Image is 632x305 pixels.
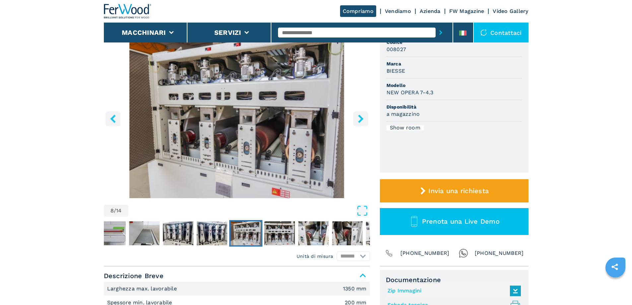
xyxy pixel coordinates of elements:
[366,221,396,245] img: b5f44d345805de26f3115527c07968cf
[195,220,229,247] button: Go to Slide 7
[386,82,522,89] span: Modello
[95,221,126,245] img: 4fc1cd7e5da49431a97e42a830b7e6f2
[386,110,420,118] h3: a magazzino
[128,220,161,247] button: Go to Slide 5
[107,285,179,292] p: Larghezza max. lavorabile
[129,221,160,245] img: 0fa784183b41aff827a7377a937ffa04
[104,37,370,198] div: Go to Slide 8
[493,8,528,14] a: Video Gallery
[332,221,363,245] img: 6bac10c7dd12738d2933638c8fa38a12
[105,111,120,126] button: left-button
[263,220,296,247] button: Go to Slide 9
[94,220,127,247] button: Go to Slide 4
[422,217,500,225] span: Prenota una Live Demo
[110,208,114,213] span: 8
[380,179,528,202] button: Invia una richiesta
[385,8,411,14] a: Vendiamo
[386,276,523,284] span: Documentazione
[475,249,524,258] span: [PHONE_NUMBER]
[400,249,450,258] span: [PHONE_NUMBER]
[353,111,368,126] button: right-button
[459,249,468,258] img: Whatsapp
[386,67,405,75] h3: BIESSE
[114,208,116,213] span: /
[298,221,329,245] img: 4a8cc8d259a8c21861ce1ff9917edce5
[197,221,227,245] img: 70831c24ff84e2f273f2c074152247de
[480,29,487,36] img: Contattaci
[231,221,261,245] img: ae97bdec610a70738ffcd1a9a0f54ff2
[229,220,262,247] button: Go to Slide 8
[436,25,446,40] button: submit-button
[365,220,398,247] button: Go to Slide 12
[386,104,522,110] span: Disponibilità
[297,253,333,260] em: Unità di misura
[604,275,627,300] iframe: Chat
[420,8,441,14] a: Azienda
[386,125,424,130] div: Show room
[297,220,330,247] button: Go to Slide 10
[122,29,166,37] button: Macchinari
[162,220,195,247] button: Go to Slide 6
[606,259,623,275] a: sharethis
[130,205,368,217] button: Open Fullscreen
[387,285,518,296] a: Zip Immagini
[428,187,489,195] span: Invia una richiesta
[340,5,376,17] a: Compriamo
[386,89,434,96] h3: NEW OPERA 7-4.3
[163,221,193,245] img: 2951fcef26ee5363ac09c193238f5d30
[331,220,364,247] button: Go to Slide 11
[104,270,370,282] span: Descrizione Breve
[380,208,528,235] button: Prenota una Live Demo
[264,221,295,245] img: 5c26172ac10a36edc0709b719e1fb9dd
[474,23,528,42] div: Contattaci
[386,60,522,67] span: Marca
[386,45,406,53] h3: 008027
[449,8,484,14] a: FW Magazine
[104,37,370,198] img: Levigatrice Superiore BIESSE NEW OPERA 7-4.3
[104,4,152,19] img: Ferwood
[116,208,122,213] span: 14
[343,286,367,291] em: 1350 mm
[214,29,241,37] button: Servizi
[385,249,394,258] img: Phone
